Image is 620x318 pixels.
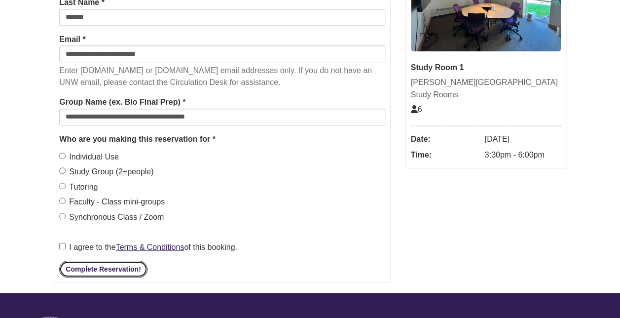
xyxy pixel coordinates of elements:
[485,131,561,147] dd: [DATE]
[59,167,66,174] input: Study Group (2+people)
[411,147,480,163] dt: Time:
[116,243,184,251] a: Terms & Conditions
[411,61,561,74] div: Study Room 1
[59,33,85,46] label: Email *
[59,183,66,189] input: Tutoring
[59,261,147,278] button: Complete Reservation!
[59,65,385,88] p: Enter [DOMAIN_NAME] or [DOMAIN_NAME] email addresses only. If you do not have an UNW email, pleas...
[59,211,164,224] label: Synchronous Class / Zoom
[59,243,66,249] input: I agree to theTerms & Conditionsof this booking.
[485,147,561,163] dd: 3:30pm - 6:00pm
[59,198,66,204] input: Faculty - Class mini-groups
[59,153,66,159] input: Individual Use
[59,151,119,163] label: Individual Use
[59,213,66,219] input: Synchronous Class / Zoom
[411,131,480,147] dt: Date:
[411,76,561,101] div: [PERSON_NAME][GEOGRAPHIC_DATA] Study Rooms
[59,181,98,194] label: Tutoring
[59,165,153,178] label: Study Group (2+people)
[59,241,237,254] label: I agree to the of this booking.
[59,96,185,109] label: Group Name (ex. Bio Final Prep) *
[59,196,165,208] label: Faculty - Class mini-groups
[59,133,385,146] legend: Who are you making this reservation for *
[411,105,422,114] span: The capacity of this space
